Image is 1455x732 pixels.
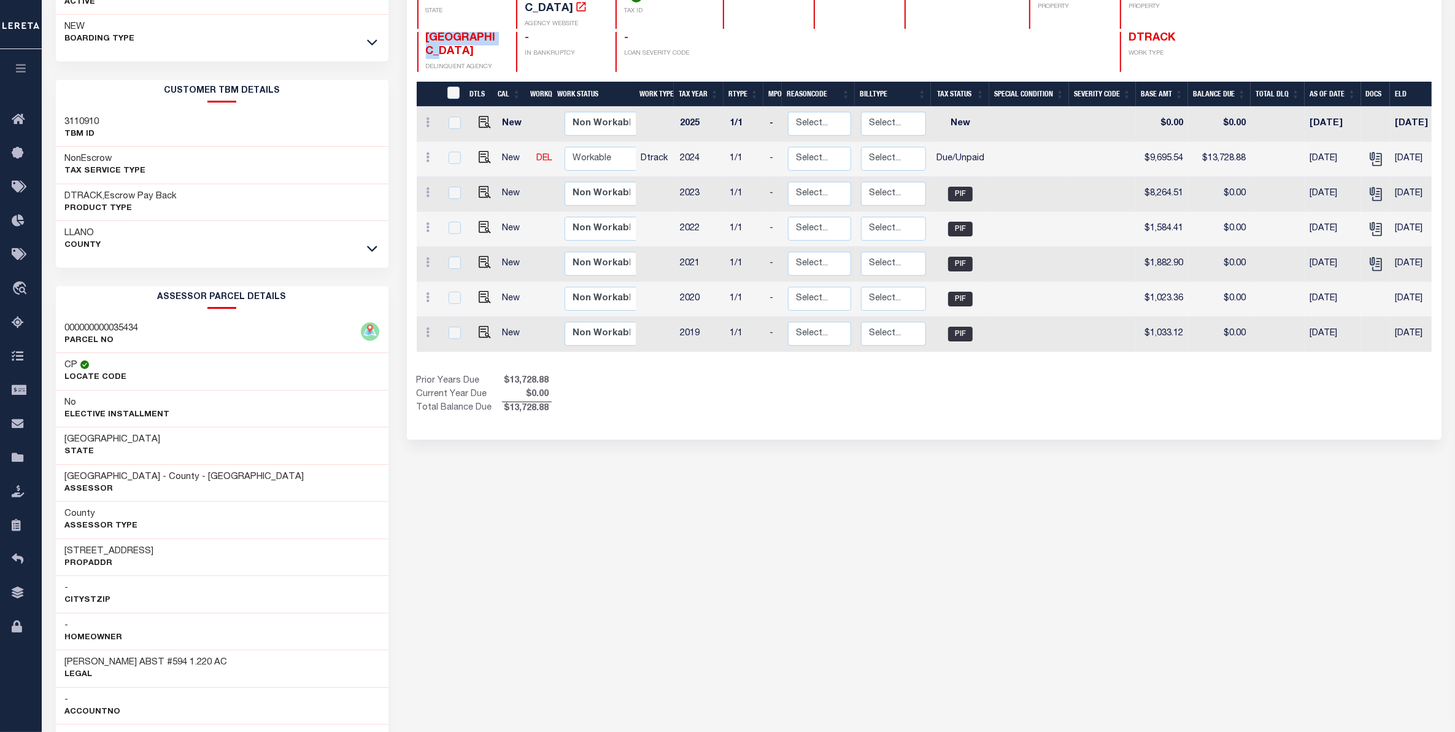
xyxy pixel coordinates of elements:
[725,177,765,212] td: 1/1
[931,107,989,142] td: New
[931,142,989,177] td: Due/Unpaid
[1188,247,1251,282] td: $0.00
[1136,247,1188,282] td: $1,882.90
[782,82,855,107] th: ReasonCode: activate to sort column ascending
[724,82,763,107] th: RType: activate to sort column ascending
[1136,317,1188,352] td: $1,033.12
[417,402,502,415] td: Total Balance Due
[65,239,101,252] p: County
[65,372,127,384] p: Locate Code
[417,388,502,402] td: Current Year Due
[765,212,783,247] td: -
[675,177,725,212] td: 2023
[497,107,531,142] td: New
[675,212,725,247] td: 2022
[65,706,121,718] p: AccountNo
[765,107,783,142] td: -
[636,142,675,177] td: Dtrack
[65,669,228,681] p: Legal
[497,212,531,247] td: New
[65,434,161,446] h3: [GEOGRAPHIC_DATA]
[1305,142,1361,177] td: [DATE]
[1251,82,1305,107] th: Total DLQ: activate to sort column ascending
[493,82,525,107] th: CAL: activate to sort column ascending
[65,471,304,483] h3: [GEOGRAPHIC_DATA] - County - [GEOGRAPHIC_DATA]
[65,203,177,215] p: Product Type
[1188,107,1251,142] td: $0.00
[624,33,628,44] span: -
[65,397,77,409] h3: No
[65,165,146,177] p: Tax Service Type
[1129,49,1205,58] p: WORK TYPE
[1391,282,1446,317] td: [DATE]
[1188,282,1251,317] td: $0.00
[65,594,111,607] p: CityStZip
[65,694,121,706] h3: -
[525,33,529,44] span: -
[1391,317,1446,352] td: [DATE]
[635,82,674,107] th: Work Type
[552,82,636,107] th: Work Status
[989,82,1069,107] th: Special Condition: activate to sort column ascending
[855,82,931,107] th: BillType: activate to sort column ascending
[65,33,135,45] p: BOARDING TYPE
[65,545,154,558] h3: [STREET_ADDRESS]
[502,402,552,416] span: $13,728.88
[765,247,783,282] td: -
[931,82,989,107] th: Tax Status: activate to sort column ascending
[65,582,111,594] h3: -
[1136,142,1188,177] td: $9,695.54
[1136,282,1188,317] td: $1,023.36
[1305,247,1361,282] td: [DATE]
[1305,317,1361,352] td: [DATE]
[725,247,765,282] td: 1/1
[725,282,765,317] td: 1/1
[948,292,973,306] span: PIF
[65,227,101,239] h3: LLANO
[65,322,139,335] h3: 000000000035434
[674,82,724,107] th: Tax Year: activate to sort column ascending
[65,116,99,128] h3: 3110910
[1069,82,1136,107] th: Severity Code: activate to sort column ascending
[1305,107,1361,142] td: [DATE]
[1361,82,1390,107] th: Docs
[725,107,765,142] td: 1/1
[948,257,973,271] span: PIF
[65,508,138,520] h3: County
[65,335,139,347] p: PARCEL NO
[948,222,973,236] span: PIF
[497,317,531,352] td: New
[56,286,388,309] h2: ASSESSOR PARCEL DETAILS
[1391,142,1446,177] td: [DATE]
[948,327,973,341] span: PIF
[65,190,177,203] h3: DTRACK,Escrow Pay Back
[502,388,552,402] span: $0.00
[765,282,783,317] td: -
[497,177,531,212] td: New
[440,82,465,107] th: &nbsp;
[65,520,138,532] p: Assessor Type
[65,446,161,458] p: State
[675,107,725,142] td: 2025
[1188,82,1251,107] th: Balance Due: activate to sort column ascending
[1391,212,1446,247] td: [DATE]
[1305,82,1361,107] th: As of Date: activate to sort column ascending
[1305,212,1361,247] td: [DATE]
[1188,317,1251,352] td: $0.00
[497,142,531,177] td: New
[675,282,725,317] td: 2020
[675,142,725,177] td: 2024
[65,483,304,496] p: Assessor
[1136,82,1188,107] th: Base Amt: activate to sort column ascending
[763,82,782,107] th: MPO
[1390,82,1446,107] th: ELD: activate to sort column ascending
[624,7,708,16] p: TAX ID
[1391,247,1446,282] td: [DATE]
[426,33,496,57] span: [GEOGRAPHIC_DATA]
[675,247,725,282] td: 2021
[1305,177,1361,212] td: [DATE]
[624,49,708,58] p: LOAN SEVERITY CODE
[1391,177,1446,212] td: [DATE]
[725,212,765,247] td: 1/1
[675,317,725,352] td: 2019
